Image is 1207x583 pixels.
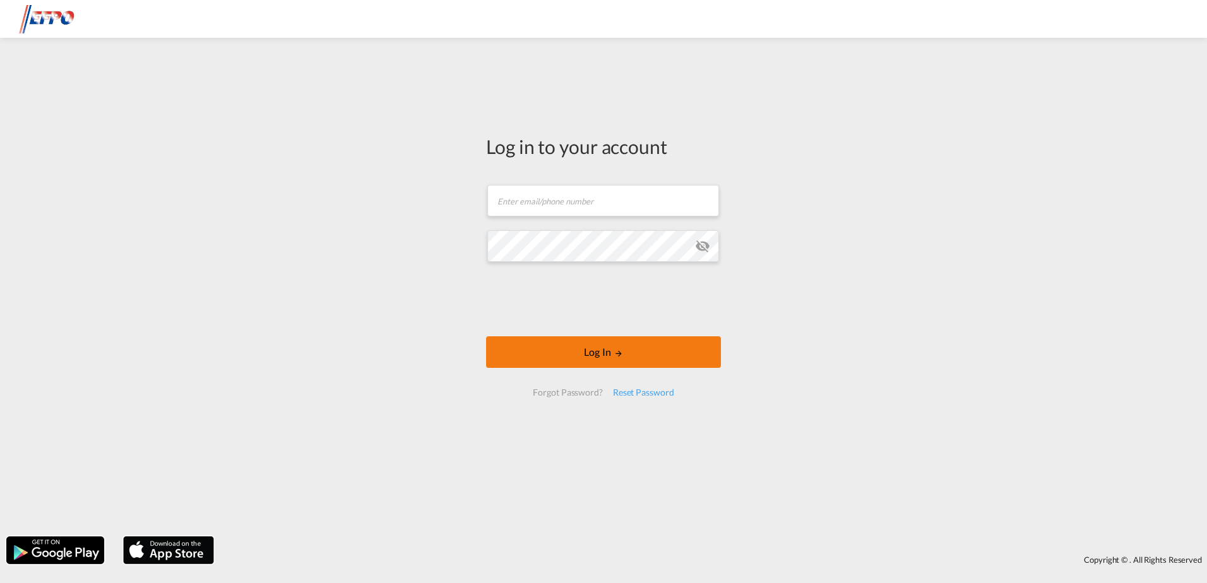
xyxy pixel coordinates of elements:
[486,133,721,160] div: Log in to your account
[695,238,710,254] md-icon: icon-eye-off
[486,336,721,368] button: LOGIN
[19,5,104,33] img: d38966e06f5511efa686cdb0e1f57a29.png
[220,549,1207,570] div: Copyright © . All Rights Reserved
[5,535,105,565] img: google.png
[508,274,699,324] iframe: reCAPTCHA
[487,185,719,216] input: Enter email/phone number
[122,535,215,565] img: apple.png
[608,381,679,404] div: Reset Password
[528,381,607,404] div: Forgot Password?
